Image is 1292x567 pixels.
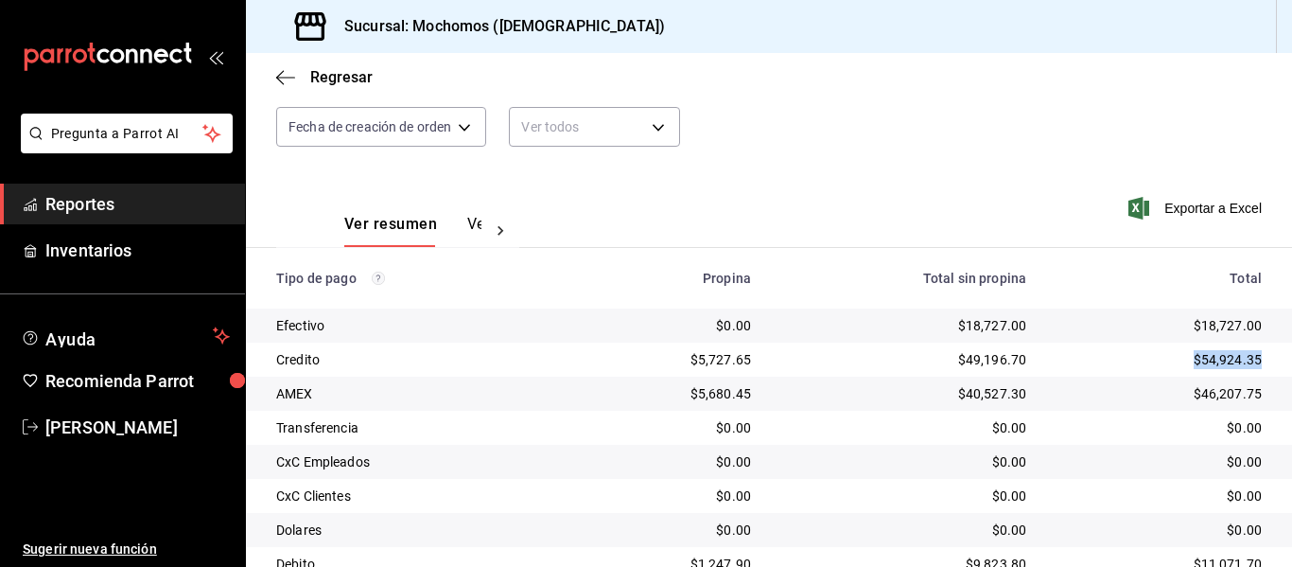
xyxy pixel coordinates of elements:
div: $46,207.75 [1056,384,1262,403]
div: $18,727.00 [1056,316,1262,335]
svg: Los pagos realizados con Pay y otras terminales son montos brutos. [372,272,385,285]
div: $0.00 [1056,418,1262,437]
div: $0.00 [1056,521,1262,540]
div: Total sin propina [781,271,1026,286]
div: CxC Clientes [276,487,548,505]
div: Credito [276,350,548,369]
div: Ver todos [509,107,680,147]
button: Ver resumen [344,215,437,247]
div: $0.00 [781,521,1026,540]
div: $18,727.00 [781,316,1026,335]
div: Tipo de pago [276,271,548,286]
a: Pregunta a Parrot AI [13,137,233,157]
span: Recomienda Parrot [45,368,230,394]
div: $5,727.65 [578,350,751,369]
span: [PERSON_NAME] [45,415,230,440]
div: AMEX [276,384,548,403]
h3: Sucursal: Mochomos ([DEMOGRAPHIC_DATA]) [329,15,665,38]
span: Pregunta a Parrot AI [51,124,203,144]
div: Total [1056,271,1262,286]
div: $0.00 [1056,487,1262,505]
div: $0.00 [578,418,751,437]
div: $40,527.30 [781,384,1026,403]
div: $0.00 [781,487,1026,505]
span: Reportes [45,191,230,217]
div: navigation tabs [344,215,481,247]
div: $0.00 [781,452,1026,471]
div: $49,196.70 [781,350,1026,369]
span: Sugerir nueva función [23,540,230,559]
span: Inventarios [45,238,230,263]
button: Ver pagos [467,215,538,247]
div: $0.00 [578,521,751,540]
div: $0.00 [578,487,751,505]
div: $0.00 [578,452,751,471]
div: Dolares [276,521,548,540]
button: Regresar [276,68,373,86]
div: CxC Empleados [276,452,548,471]
span: Ayuda [45,325,205,347]
span: Regresar [310,68,373,86]
div: $0.00 [578,316,751,335]
div: $5,680.45 [578,384,751,403]
button: Pregunta a Parrot AI [21,114,233,153]
button: Exportar a Excel [1132,197,1262,220]
div: $0.00 [1056,452,1262,471]
div: Transferencia [276,418,548,437]
span: Fecha de creación de orden [288,117,451,136]
div: Efectivo [276,316,548,335]
div: Propina [578,271,751,286]
button: open_drawer_menu [208,49,223,64]
div: $54,924.35 [1056,350,1262,369]
div: $0.00 [781,418,1026,437]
